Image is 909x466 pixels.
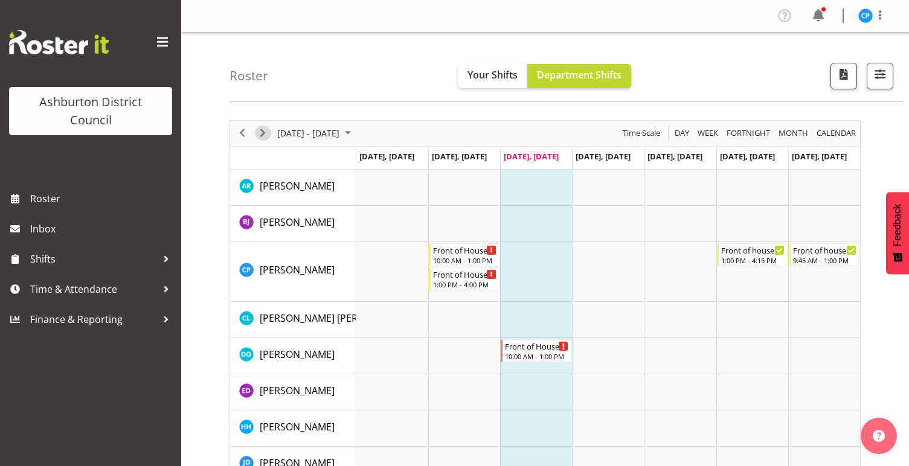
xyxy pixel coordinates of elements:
span: Time Scale [622,126,661,141]
span: [DATE], [DATE] [792,151,847,162]
td: Charin Phumcharoen resource [230,242,356,302]
div: Front of House - Weekday [433,268,496,280]
span: Inbox [30,220,175,238]
img: Rosterit website logo [9,30,109,54]
td: Connor Lysaght resource [230,302,356,338]
div: 10:00 AM - 1:00 PM [505,351,568,361]
button: Filter Shifts [867,63,893,89]
span: Time & Attendance [30,280,157,298]
button: Department Shifts [527,64,631,88]
div: next period [252,121,273,146]
a: [PERSON_NAME] [PERSON_NAME] [260,311,412,325]
span: Day [673,126,690,141]
div: 1:00 PM - 4:15 PM [721,255,785,265]
img: charin-phumcharoen11025.jpg [858,8,873,23]
span: [PERSON_NAME] [260,420,335,433]
span: Week [696,126,719,141]
div: Front of House - Weekday [433,244,496,256]
button: Your Shifts [458,64,527,88]
button: Time Scale [621,126,663,141]
span: [DATE], [DATE] [359,151,414,162]
span: [PERSON_NAME] [PERSON_NAME] [260,311,412,325]
span: [PERSON_NAME] [260,215,335,229]
span: Your Shifts [467,68,518,81]
a: [PERSON_NAME] [260,215,335,229]
button: Feedback - Show survey [886,192,909,274]
button: Timeline Day [673,126,692,141]
span: [DATE], [DATE] [720,151,775,162]
div: previous period [232,121,252,146]
span: [DATE] - [DATE] [276,126,341,141]
span: Roster [30,190,175,208]
span: [DATE], [DATE] [504,151,559,162]
span: Month [777,126,809,141]
button: Timeline Month [777,126,811,141]
a: [PERSON_NAME] [260,383,335,398]
span: Shifts [30,250,157,268]
a: [PERSON_NAME] [260,347,335,362]
span: Feedback [892,204,903,246]
td: Esther Deans resource [230,374,356,410]
td: Hannah Herbert-Olsen resource [230,410,356,447]
a: [PERSON_NAME] [260,420,335,434]
a: [PERSON_NAME] [260,179,335,193]
span: [DATE], [DATE] [647,151,702,162]
span: [DATE], [DATE] [432,151,487,162]
td: Andrew Rankin resource [230,170,356,206]
div: Charin Phumcharoen"s event - Front of house - Weekend Begin From Sunday, October 12, 2025 at 9:45... [789,243,859,266]
span: [PERSON_NAME] [260,348,335,361]
div: 10:00 AM - 1:00 PM [433,255,496,265]
div: October 06 - 12, 2025 [273,121,358,146]
button: Fortnight [725,126,772,141]
a: [PERSON_NAME] [260,263,335,277]
span: calendar [815,126,857,141]
div: Front of house - Weekend [793,244,856,256]
div: Front of house - Weekend [721,244,785,256]
span: Fortnight [725,126,771,141]
span: [DATE], [DATE] [576,151,631,162]
td: Barbara Jaine resource [230,206,356,242]
div: Ashburton District Council [21,93,160,129]
button: Download a PDF of the roster according to the set date range. [830,63,857,89]
div: Charin Phumcharoen"s event - Front of House - Weekday Begin From Tuesday, October 7, 2025 at 1:00... [429,267,499,290]
span: Department Shifts [537,68,622,81]
button: Month [815,126,858,141]
td: Denise O'Halloran resource [230,338,356,374]
button: Previous [234,126,251,141]
img: help-xxl-2.png [873,430,885,442]
button: October 2025 [275,126,356,141]
h4: Roster [230,69,268,83]
div: Front of House - Weekday [505,340,568,352]
div: Denise O'Halloran"s event - Front of House - Weekday Begin From Wednesday, October 8, 2025 at 10:... [501,339,571,362]
span: Finance & Reporting [30,310,157,328]
div: Charin Phumcharoen"s event - Front of house - Weekend Begin From Saturday, October 11, 2025 at 1:... [717,243,788,266]
button: Timeline Week [696,126,721,141]
div: 9:45 AM - 1:00 PM [793,255,856,265]
div: Charin Phumcharoen"s event - Front of House - Weekday Begin From Tuesday, October 7, 2025 at 10:0... [429,243,499,266]
button: Next [255,126,271,141]
div: 1:00 PM - 4:00 PM [433,279,496,289]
